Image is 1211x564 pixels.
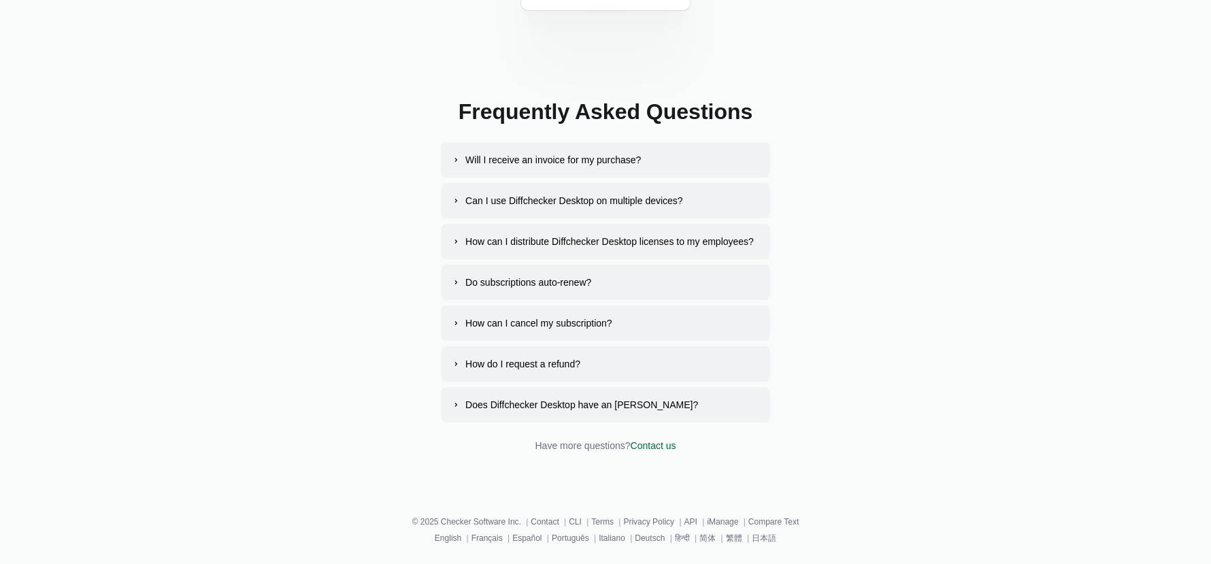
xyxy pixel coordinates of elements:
a: Terms [591,517,614,527]
div: How can I distribute Diffchecker Desktop licenses to my employees? [465,235,754,248]
button: Can I use Diffchecker Desktop on multiple devices? [441,183,770,218]
button: How do I request a refund? [441,346,770,382]
a: Contact [531,517,559,527]
a: Compare Text [748,517,799,527]
button: Will I receive an invoice for my purchase? [441,142,770,178]
span: Have more questions? [535,440,630,451]
button: How can I cancel my subscription? [441,305,770,341]
a: iManage [707,517,738,527]
button: Does Diffchecker Desktop have an [PERSON_NAME]? [441,387,770,422]
h2: Frequently Asked Questions [459,97,753,126]
a: English [435,533,461,543]
a: Contact us [631,440,676,451]
div: How can I cancel my subscription? [465,316,612,330]
div: How do I request a refund? [465,357,580,371]
li: © 2025 Checker Software Inc. [412,515,531,529]
a: Español [512,533,542,543]
a: Português [552,533,589,543]
a: Italiano [599,533,625,543]
button: How can I distribute Diffchecker Desktop licenses to my employees? [441,224,770,259]
a: Privacy Policy [623,517,674,527]
a: 简体 [699,533,716,543]
button: Do subscriptions auto-renew? [441,265,770,300]
a: 日本語 [752,533,776,543]
div: Can I use Diffchecker Desktop on multiple devices? [465,194,683,208]
div: Does Diffchecker Desktop have an [PERSON_NAME]? [465,398,698,412]
a: हिन्दी [675,533,690,543]
a: 繁體 [726,533,742,543]
a: Deutsch [635,533,665,543]
a: Français [471,533,503,543]
a: CLI [569,517,582,527]
div: Will I receive an invoice for my purchase? [465,153,641,167]
div: Do subscriptions auto-renew? [465,276,591,289]
a: API [684,517,697,527]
